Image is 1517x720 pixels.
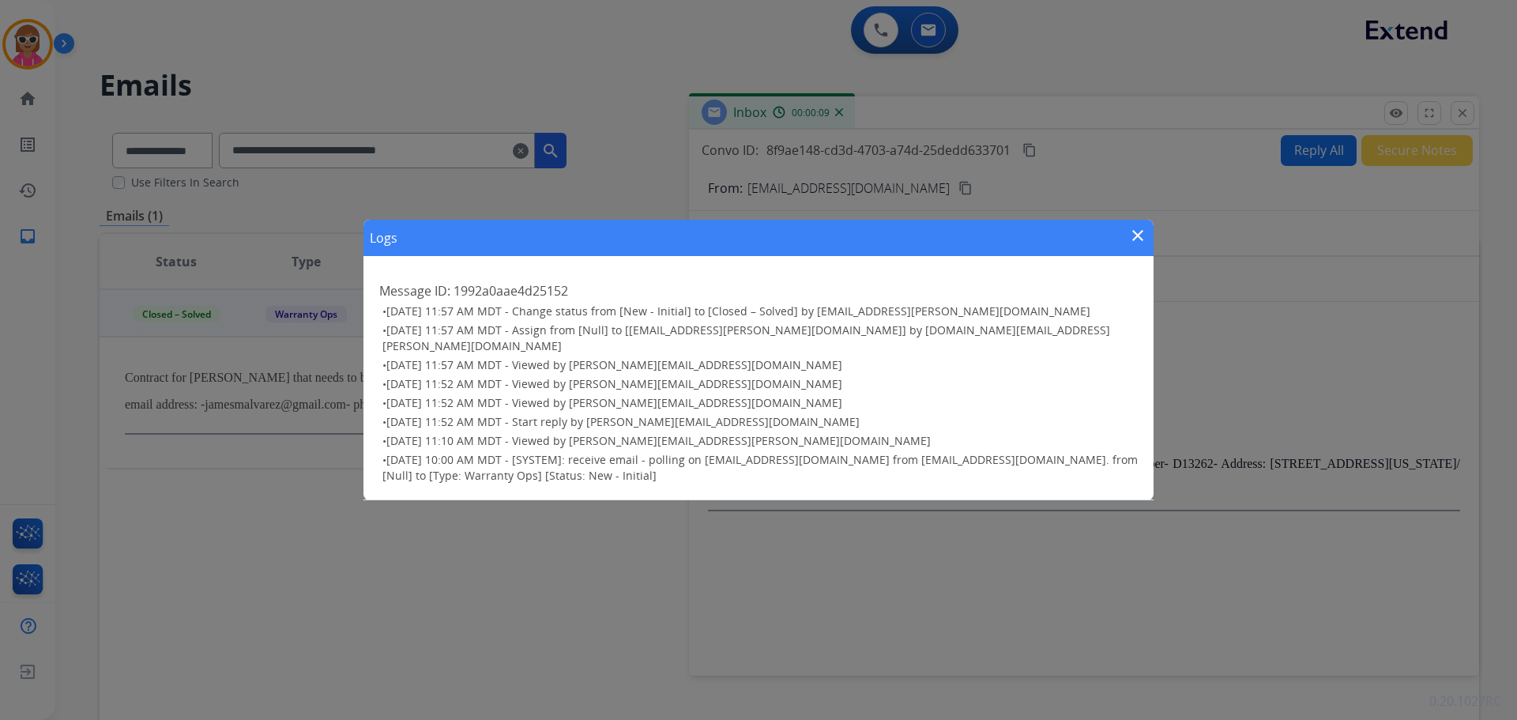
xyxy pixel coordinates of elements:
[382,322,1110,353] span: [DATE] 11:57 AM MDT - Assign from [Null] to [[EMAIL_ADDRESS][PERSON_NAME][DOMAIN_NAME]] by [DOMAI...
[386,357,842,372] span: [DATE] 11:57 AM MDT - Viewed by [PERSON_NAME][EMAIL_ADDRESS][DOMAIN_NAME]
[382,433,1138,449] h3: •
[382,414,1138,430] h3: •
[382,322,1138,354] h3: •
[386,303,1090,319] span: [DATE] 11:57 AM MDT - Change status from [New - Initial] to [Closed – Solved] by [EMAIL_ADDRESS][...
[370,228,397,247] h1: Logs
[454,282,568,300] span: 1992a0aae4d25152
[382,452,1138,483] span: [DATE] 10:00 AM MDT - [SYSTEM]: receive email - polling on [EMAIL_ADDRESS][DOMAIN_NAME] from [EMA...
[382,452,1138,484] h3: •
[386,395,842,410] span: [DATE] 11:52 AM MDT - Viewed by [PERSON_NAME][EMAIL_ADDRESS][DOMAIN_NAME]
[382,357,1138,373] h3: •
[382,303,1138,319] h3: •
[1429,692,1501,711] p: 0.20.1027RC
[382,376,1138,392] h3: •
[386,376,842,391] span: [DATE] 11:52 AM MDT - Viewed by [PERSON_NAME][EMAIL_ADDRESS][DOMAIN_NAME]
[1128,226,1147,245] mat-icon: close
[386,433,931,448] span: [DATE] 11:10 AM MDT - Viewed by [PERSON_NAME][EMAIL_ADDRESS][PERSON_NAME][DOMAIN_NAME]
[382,395,1138,411] h3: •
[379,282,450,300] span: Message ID:
[386,414,860,429] span: [DATE] 11:52 AM MDT - Start reply by [PERSON_NAME][EMAIL_ADDRESS][DOMAIN_NAME]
